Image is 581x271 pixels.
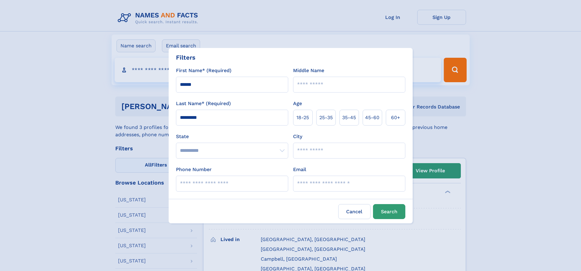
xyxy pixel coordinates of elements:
span: 18‑25 [296,114,309,121]
span: 35‑45 [342,114,356,121]
label: Age [293,100,302,107]
label: Middle Name [293,67,324,74]
span: 45‑60 [365,114,379,121]
label: First Name* (Required) [176,67,231,74]
span: 25‑35 [319,114,333,121]
span: 60+ [391,114,400,121]
label: Email [293,166,306,173]
label: City [293,133,302,140]
div: Filters [176,53,195,62]
label: State [176,133,288,140]
button: Search [373,204,405,219]
label: Cancel [338,204,371,219]
label: Last Name* (Required) [176,100,231,107]
label: Phone Number [176,166,212,173]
